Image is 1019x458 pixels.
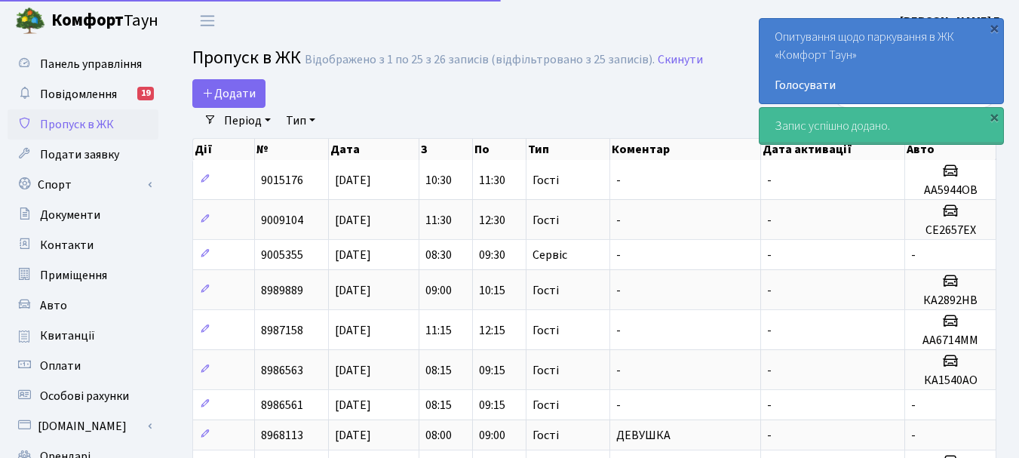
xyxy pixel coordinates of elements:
a: Голосувати [775,76,988,94]
span: Пропуск в ЖК [192,45,301,71]
span: 12:30 [479,212,505,229]
span: Гості [533,284,559,297]
span: 8989889 [261,282,303,299]
span: - [911,427,916,444]
span: [DATE] [335,282,371,299]
span: [DATE] [335,322,371,339]
a: Скинути [658,53,703,67]
a: Квитанції [8,321,158,351]
a: Подати заявку [8,140,158,170]
span: - [911,247,916,263]
span: - [767,427,772,444]
span: Гості [533,429,559,441]
span: 09:00 [479,427,505,444]
span: 9005355 [261,247,303,263]
h5: СЕ2657ЕХ [911,223,990,238]
span: 08:00 [425,427,452,444]
img: logo.png [15,6,45,36]
div: × [987,20,1002,35]
th: Коментар [610,139,761,160]
span: Гості [533,399,559,411]
span: 8986561 [261,397,303,413]
span: 09:15 [479,362,505,379]
a: Пропуск в ЖК [8,109,158,140]
th: Тип [526,139,610,160]
span: 09:15 [479,397,505,413]
span: - [616,212,621,229]
span: 9015176 [261,172,303,189]
h5: КА2892НВ [911,294,990,308]
span: 08:15 [425,362,452,379]
b: Комфорт [51,8,124,32]
span: Особові рахунки [40,388,129,404]
span: - [616,282,621,299]
span: [DATE] [335,397,371,413]
span: Пропуск в ЖК [40,116,114,133]
span: 8986563 [261,362,303,379]
span: - [767,212,772,229]
span: 10:15 [479,282,505,299]
span: - [616,397,621,413]
div: Відображено з 1 по 25 з 26 записів (відфільтровано з 25 записів). [305,53,655,67]
span: 8968113 [261,427,303,444]
a: [DOMAIN_NAME] [8,411,158,441]
span: - [911,397,916,413]
span: 09:00 [425,282,452,299]
span: [DATE] [335,427,371,444]
span: - [767,282,772,299]
span: Авто [40,297,67,314]
span: - [616,172,621,189]
span: Приміщення [40,267,107,284]
button: Переключити навігацію [189,8,226,33]
span: - [767,247,772,263]
a: Повідомлення19 [8,79,158,109]
th: Дата [329,139,419,160]
a: Приміщення [8,260,158,290]
div: Опитування щодо паркування в ЖК «Комфорт Таун» [760,19,1003,103]
span: - [616,362,621,379]
a: Спорт [8,170,158,200]
span: 11:15 [425,322,452,339]
a: Особові рахунки [8,381,158,411]
span: Повідомлення [40,86,117,103]
h5: АА6714ММ [911,334,990,348]
div: 19 [137,87,154,100]
span: 08:30 [425,247,452,263]
span: - [767,362,772,379]
th: Авто [905,139,996,160]
span: [DATE] [335,212,371,229]
span: 08:15 [425,397,452,413]
span: ДЕВУШКА [616,427,671,444]
span: Гості [533,174,559,186]
th: № [255,139,329,160]
h5: КА1540АО [911,373,990,388]
span: Гості [533,214,559,226]
span: 9009104 [261,212,303,229]
a: [PERSON_NAME] Г. [900,12,1001,30]
a: Документи [8,200,158,230]
th: З [419,139,473,160]
span: [DATE] [335,247,371,263]
span: Сервіс [533,249,567,261]
span: 11:30 [479,172,505,189]
span: - [616,247,621,263]
span: - [767,172,772,189]
span: 11:30 [425,212,452,229]
h5: AA5944ОВ [911,183,990,198]
span: - [767,397,772,413]
span: Квитанції [40,327,95,344]
b: [PERSON_NAME] Г. [900,13,1001,29]
span: Оплати [40,358,81,374]
th: По [473,139,526,160]
span: Контакти [40,237,94,254]
span: 12:15 [479,322,505,339]
a: Період [218,108,277,134]
span: 10:30 [425,172,452,189]
span: 09:30 [479,247,505,263]
a: Оплати [8,351,158,381]
th: Дата активації [761,139,905,160]
span: Гості [533,324,559,337]
span: Панель управління [40,56,142,72]
th: Дії [193,139,255,160]
span: Гості [533,364,559,377]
